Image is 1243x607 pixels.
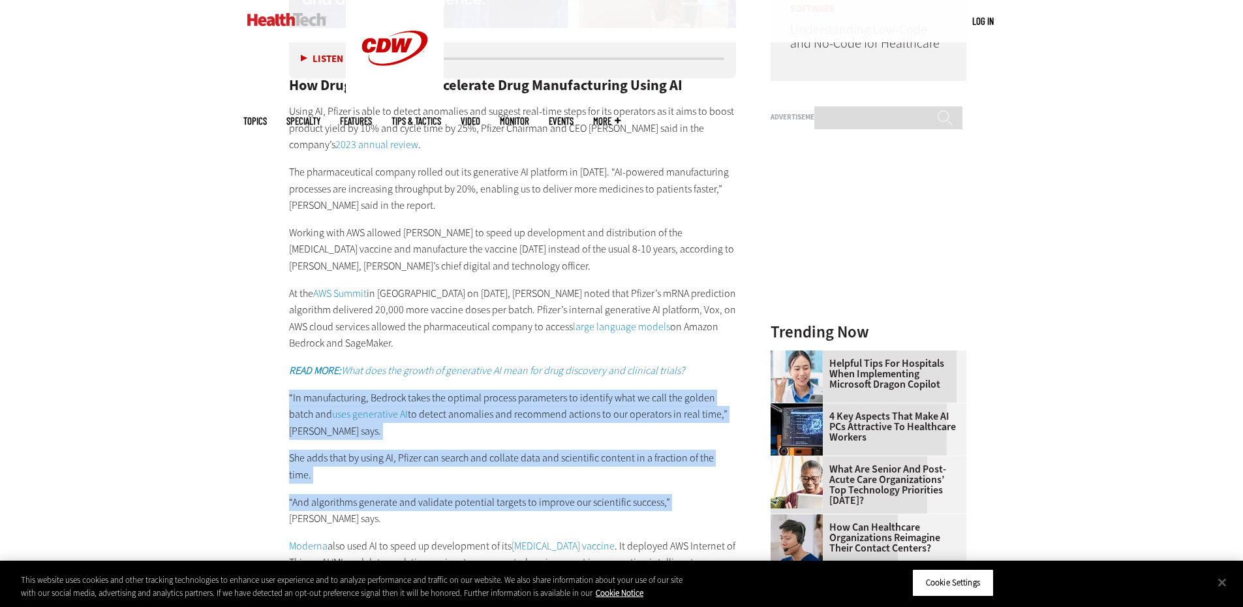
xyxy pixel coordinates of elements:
[289,390,737,440] p: “In manufacturing, Bedrock takes the optimal process parameters to identify what we call the gold...
[771,403,829,414] a: Desktop monitor with brain AI concept
[771,126,966,289] iframe: advertisement
[1208,568,1236,597] button: Close
[912,569,994,597] button: Cookie Settings
[771,403,823,456] img: Desktop monitor with brain AI concept
[461,116,480,126] a: Video
[771,522,959,553] a: How Can Healthcare Organizations Reimagine Their Contact Centers?
[289,364,684,377] a: READ MORE:What does the growth of generative AI mean for drug discovery and clinical trials?
[289,539,328,553] a: Moderna
[500,116,529,126] a: MonITor
[771,358,959,390] a: Helpful Tips for Hospitals When Implementing Microsoft Dragon Copilot
[771,411,959,443] a: 4 Key Aspects That Make AI PCs Attractive to Healthcare Workers
[289,225,737,275] p: Working with AWS allowed [PERSON_NAME] to speed up development and distribution of the [MEDICAL_D...
[771,514,829,525] a: Healthcare contact center
[21,574,684,599] div: This website uses cookies and other tracking technologies to enhance user experience and to analy...
[771,350,823,403] img: Doctor using phone to dictate to tablet
[340,116,372,126] a: Features
[289,494,737,527] p: “And algorithms generate and validate potential targets to improve our scientific success,” [PERS...
[289,285,737,352] p: At the in [GEOGRAPHIC_DATA] on [DATE], [PERSON_NAME] noted that Pfizer’s mRNA prediction algorith...
[771,464,959,506] a: What Are Senior and Post-Acute Care Organizations’ Top Technology Priorities [DATE]?
[335,138,418,151] a: 2023 annual review
[771,350,829,361] a: Doctor using phone to dictate to tablet
[972,14,994,28] div: User menu
[286,116,320,126] span: Specialty
[391,116,441,126] a: Tips & Tactics
[549,116,574,126] a: Events
[313,287,367,300] a: AWS Summit
[972,15,994,27] a: Log in
[771,114,966,121] h3: Advertisement
[247,13,326,26] img: Home
[573,320,670,334] a: large language models
[289,450,737,483] p: She adds that by using AI, Pfizer can search and collate data and scientific content in a fractio...
[289,364,341,377] strong: READ MORE:
[771,456,829,467] a: Older person using tablet
[771,324,966,340] h3: Trending Now
[289,364,684,377] em: What does the growth of generative AI mean for drug discovery and clinical trials?
[332,407,408,421] a: uses generative AI
[289,164,737,214] p: The pharmaceutical company rolled out its generative AI platform in [DATE]. “AI-powered manufactu...
[512,539,615,553] a: [MEDICAL_DATA] vaccine
[771,514,823,567] img: Healthcare contact center
[346,86,444,100] a: CDW
[771,456,823,508] img: Older person using tablet
[593,116,621,126] span: More
[596,587,643,599] a: More information about your privacy
[243,116,267,126] span: Topics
